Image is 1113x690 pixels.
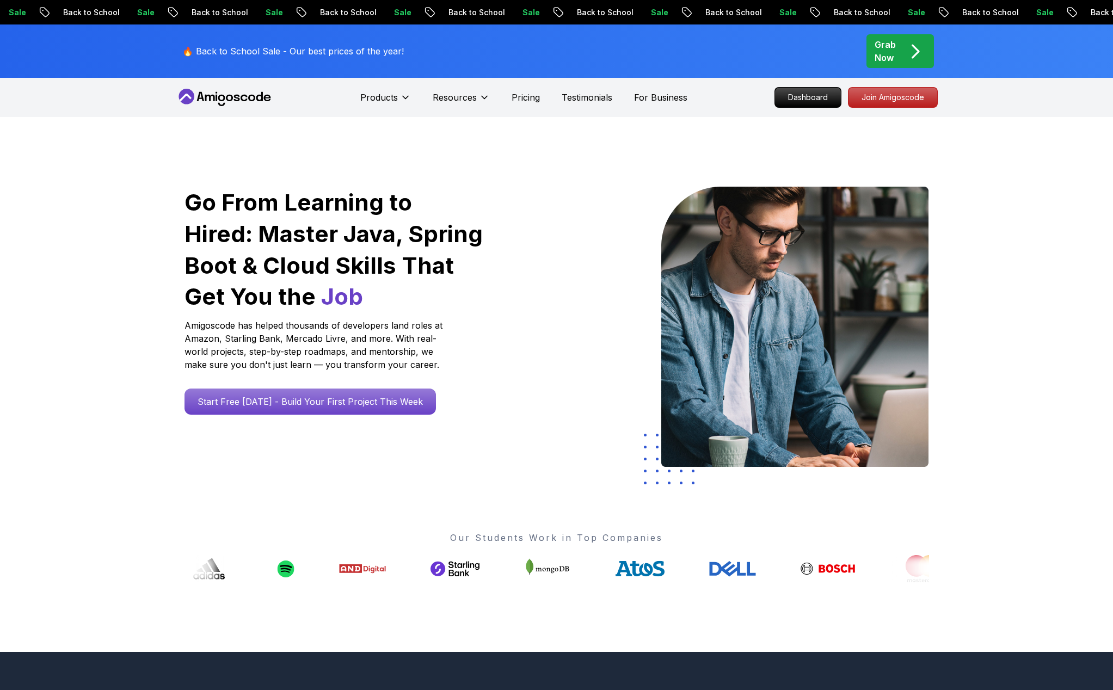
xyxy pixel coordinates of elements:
p: Back to School [945,7,1019,18]
p: Amigoscode has helped thousands of developers land roles at Amazon, Starling Bank, Mercado Livre,... [185,319,446,371]
p: Back to School [688,7,763,18]
p: Back to School [432,7,506,18]
p: Sale [1019,7,1054,18]
h1: Go From Learning to Hired: Master Java, Spring Boot & Cloud Skills That Get You the [185,187,484,312]
img: hero [661,187,928,467]
a: For Business [634,91,687,104]
p: Back to School [303,7,377,18]
p: Sale [634,7,669,18]
p: Dashboard [775,88,841,107]
p: 🔥 Back to School Sale - Our best prices of the year! [182,45,404,58]
p: Grab Now [875,38,896,64]
p: Sale [377,7,412,18]
p: Join Amigoscode [848,88,937,107]
a: Pricing [512,91,540,104]
p: Back to School [175,7,249,18]
p: Back to School [46,7,120,18]
button: Products [360,91,411,113]
p: Sale [763,7,797,18]
a: Dashboard [774,87,841,108]
a: Testimonials [562,91,612,104]
p: Our Students Work in Top Companies [185,531,929,544]
p: Resources [433,91,477,104]
p: Sale [891,7,926,18]
p: Back to School [817,7,891,18]
button: Resources [433,91,490,113]
p: Back to School [560,7,634,18]
p: Products [360,91,398,104]
p: Sale [249,7,284,18]
p: Sale [506,7,540,18]
p: Sale [120,7,155,18]
a: Join Amigoscode [848,87,938,108]
a: Start Free [DATE] - Build Your First Project This Week [185,389,436,415]
span: Job [321,282,363,310]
